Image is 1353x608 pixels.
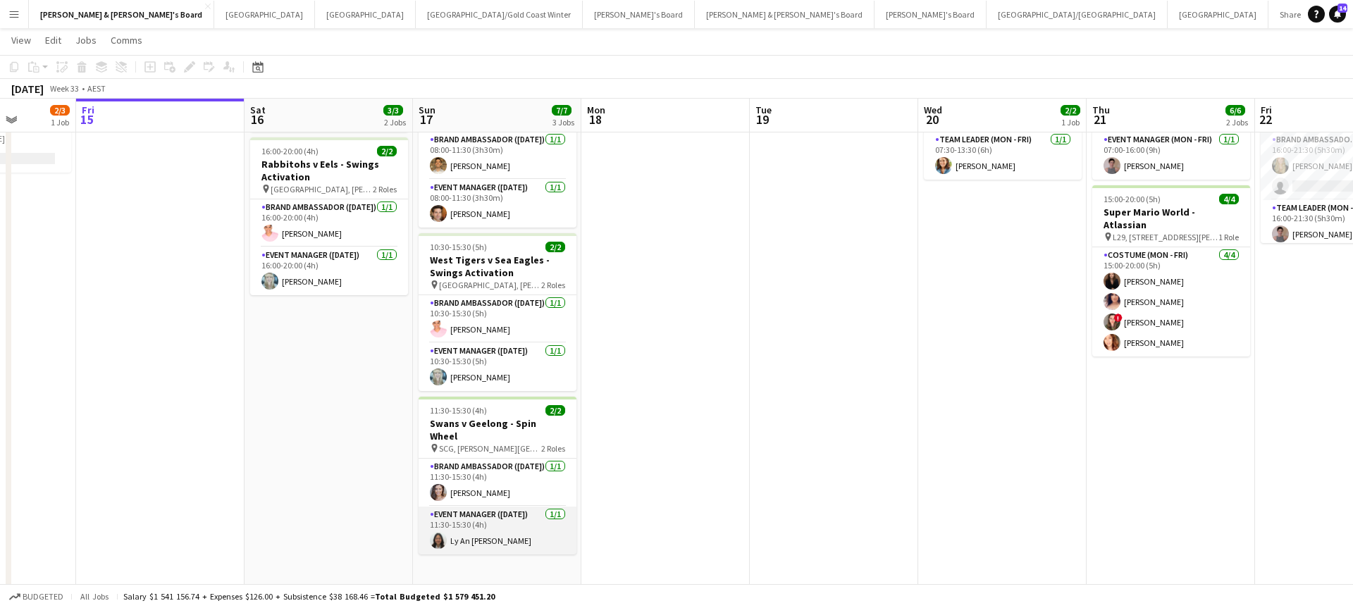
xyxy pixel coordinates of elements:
[1219,194,1239,204] span: 4/4
[583,1,695,28] button: [PERSON_NAME]'s Board
[587,104,605,116] span: Mon
[419,397,576,554] app-job-card: 11:30-15:30 (4h)2/2Swans v Geelong - Spin Wheel SCG, [PERSON_NAME][GEOGRAPHIC_DATA], [GEOGRAPHIC_...
[111,34,142,46] span: Comms
[70,31,102,49] a: Jobs
[1092,104,1110,116] span: Thu
[755,104,772,116] span: Tue
[1226,117,1248,128] div: 2 Jobs
[45,34,61,46] span: Edit
[1225,105,1245,116] span: 6/6
[1061,117,1080,128] div: 1 Job
[419,254,576,279] h3: West Tigers v Sea Eagles - Swings Activation
[375,591,495,602] span: Total Budgeted $1 579 451.20
[271,184,373,194] span: [GEOGRAPHIC_DATA], [PERSON_NAME][GEOGRAPHIC_DATA], [GEOGRAPHIC_DATA]
[1092,132,1250,180] app-card-role: Event Manager (Mon - Fri)1/107:00-16:00 (9h)[PERSON_NAME]
[419,417,576,442] h3: Swans v Geelong - Spin Wheel
[11,34,31,46] span: View
[315,1,416,28] button: [GEOGRAPHIC_DATA]
[250,247,408,295] app-card-role: Event Manager ([DATE])1/116:00-20:00 (4h)[PERSON_NAME]
[82,104,94,116] span: Fri
[1259,111,1272,128] span: 22
[1337,4,1347,13] span: 14
[875,1,987,28] button: [PERSON_NAME]'s Board
[1092,206,1250,231] h3: Super Mario World - Atlassian
[419,233,576,391] app-job-card: 10:30-15:30 (5h)2/2West Tigers v Sea Eagles - Swings Activation [GEOGRAPHIC_DATA], [PERSON_NAME][...
[250,137,408,295] app-job-card: 16:00-20:00 (4h)2/2Rabbitohs v Eels - Swings Activation [GEOGRAPHIC_DATA], [PERSON_NAME][GEOGRAPH...
[419,507,576,554] app-card-role: Event Manager ([DATE])1/111:30-15:30 (4h)Ly An [PERSON_NAME]
[552,117,574,128] div: 3 Jobs
[541,280,565,290] span: 2 Roles
[753,111,772,128] span: 19
[545,242,565,252] span: 2/2
[1104,194,1161,204] span: 15:00-20:00 (5h)
[80,111,94,128] span: 15
[924,132,1082,180] app-card-role: Team Leader (Mon - Fri)1/107:30-13:30 (6h)[PERSON_NAME]
[419,104,435,116] span: Sun
[87,83,106,94] div: AEST
[416,1,583,28] button: [GEOGRAPHIC_DATA]/Gold Coast Winter
[987,1,1168,28] button: [GEOGRAPHIC_DATA]/[GEOGRAPHIC_DATA]
[1092,185,1250,356] app-job-card: 15:00-20:00 (5h)4/4Super Mario World - Atlassian L29, [STREET_ADDRESS][PERSON_NAME]1 RoleCostume ...
[419,459,576,507] app-card-role: Brand Ambassador ([DATE])1/111:30-15:30 (4h)[PERSON_NAME]
[214,1,315,28] button: [GEOGRAPHIC_DATA]
[23,592,63,602] span: Budgeted
[1113,232,1218,242] span: L29, [STREET_ADDRESS][PERSON_NAME]
[75,34,97,46] span: Jobs
[377,146,397,156] span: 2/2
[439,280,541,290] span: [GEOGRAPHIC_DATA], [PERSON_NAME][GEOGRAPHIC_DATA], [GEOGRAPHIC_DATA]
[430,405,487,416] span: 11:30-15:30 (4h)
[1114,314,1123,322] span: !
[419,295,576,343] app-card-role: Brand Ambassador ([DATE])1/110:30-15:30 (5h)[PERSON_NAME]
[545,405,565,416] span: 2/2
[6,31,37,49] a: View
[51,117,69,128] div: 1 Job
[1092,247,1250,356] app-card-role: Costume (Mon - Fri)4/415:00-20:00 (5h)[PERSON_NAME][PERSON_NAME]![PERSON_NAME][PERSON_NAME]
[1329,6,1346,23] a: 14
[541,443,565,454] span: 2 Roles
[123,591,495,602] div: Salary $1 541 156.74 + Expenses $126.00 + Subsistence $38 168.46 =
[1218,232,1239,242] span: 1 Role
[1168,1,1268,28] button: [GEOGRAPHIC_DATA]
[924,104,942,116] span: Wed
[250,104,266,116] span: Sat
[695,1,875,28] button: [PERSON_NAME] & [PERSON_NAME]'s Board
[922,111,942,128] span: 20
[373,184,397,194] span: 2 Roles
[29,1,214,28] button: [PERSON_NAME] & [PERSON_NAME]'s Board
[1061,105,1080,116] span: 2/2
[383,105,403,116] span: 3/3
[430,242,487,252] span: 10:30-15:30 (5h)
[1261,104,1272,116] span: Fri
[1090,111,1110,128] span: 21
[11,82,44,96] div: [DATE]
[416,111,435,128] span: 17
[248,111,266,128] span: 16
[7,589,66,604] button: Budgeted
[419,132,576,180] app-card-role: Brand Ambassador ([DATE])1/108:00-11:30 (3h30m)[PERSON_NAME]
[419,180,576,228] app-card-role: Event Manager ([DATE])1/108:00-11:30 (3h30m)[PERSON_NAME]
[250,199,408,247] app-card-role: Brand Ambassador ([DATE])1/116:00-20:00 (4h)[PERSON_NAME]
[419,343,576,391] app-card-role: Event Manager ([DATE])1/110:30-15:30 (5h)[PERSON_NAME]
[105,31,148,49] a: Comms
[552,105,572,116] span: 7/7
[261,146,319,156] span: 16:00-20:00 (4h)
[585,111,605,128] span: 18
[39,31,67,49] a: Edit
[47,83,82,94] span: Week 33
[78,591,111,602] span: All jobs
[250,158,408,183] h3: Rabbitohs v Eels - Swings Activation
[439,443,541,454] span: SCG, [PERSON_NAME][GEOGRAPHIC_DATA], [GEOGRAPHIC_DATA]
[50,105,70,116] span: 2/3
[384,117,406,128] div: 2 Jobs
